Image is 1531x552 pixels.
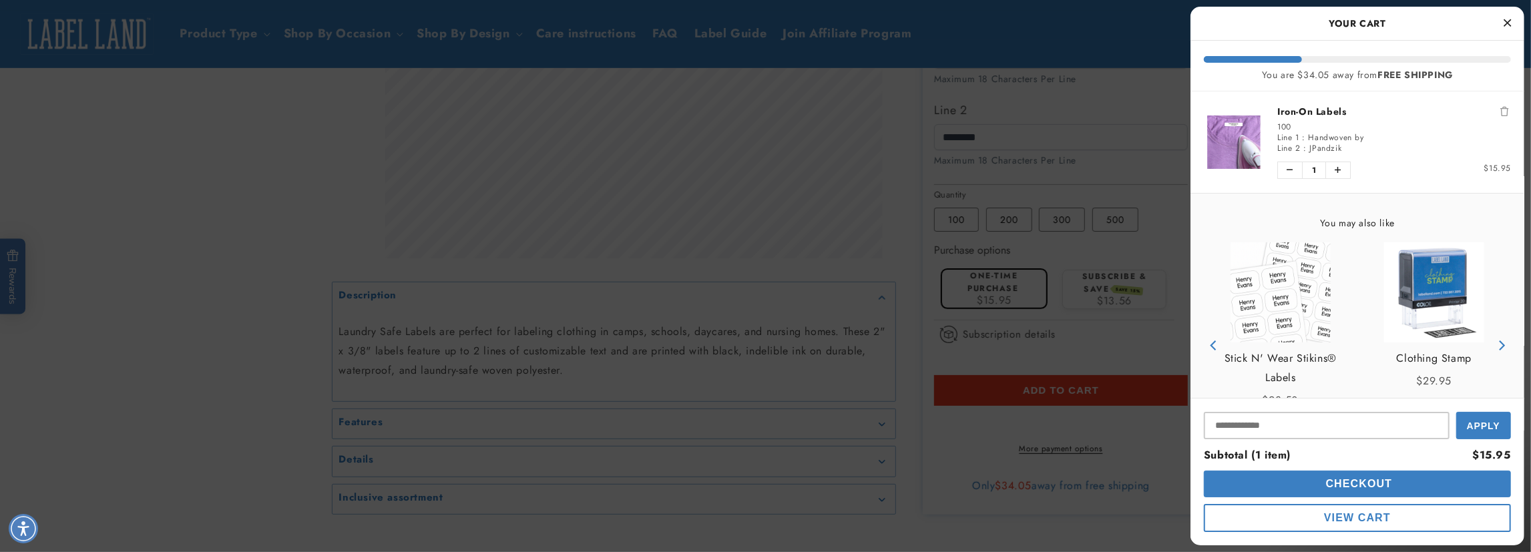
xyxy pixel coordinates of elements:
[1204,217,1511,229] h4: You may also like
[1263,392,1299,408] span: $23.50
[1323,478,1393,489] span: Checkout
[1302,162,1326,178] span: 1
[1357,229,1511,462] div: product
[1484,162,1511,174] span: $15.95
[1308,131,1363,144] span: Handwoven by
[1324,512,1391,523] span: View Cart
[1417,373,1452,388] span: $29.95
[1467,421,1500,431] span: Apply
[1204,412,1450,439] input: Input Discount
[9,514,38,543] div: Accessibility Menu
[1204,504,1511,532] button: cart
[1204,91,1511,193] li: product
[1472,446,1511,465] div: $15.95
[1204,229,1357,463] div: product
[1498,13,1518,33] button: Close Cart
[1397,349,1472,368] a: View Clothing Stamp
[1231,242,1331,342] img: View Stick N' Wear Stikins® Labels
[1302,131,1305,144] span: :
[1456,412,1511,439] button: Apply
[1384,242,1484,342] img: Clothing Stamp - Label Land
[1277,121,1511,132] div: 100
[33,37,199,63] button: Are these labels comfortable to wear?
[1498,105,1511,118] button: Remove Iron-On Labels
[1204,471,1511,497] button: cart
[1204,335,1224,355] button: Previous
[1217,349,1344,388] a: View Stick N' Wear Stikins® Labels
[1491,335,1511,355] button: Next
[1303,142,1307,154] span: :
[1204,447,1291,463] span: Subtotal (1 item)
[1204,13,1511,33] h2: Your Cart
[33,75,199,100] button: What material are the labels made of?
[1277,131,1299,144] span: Line 1
[1326,162,1350,178] button: Increase quantity of Iron-On Labels
[1278,162,1302,178] button: Decrease quantity of Iron-On Labels
[1204,115,1264,168] img: Iron-On Labels - Label Land
[1277,105,1511,118] a: Iron-On Labels
[1204,69,1511,81] div: You are $34.05 away from
[1309,142,1341,154] span: JPandzik
[1377,68,1453,81] b: FREE SHIPPING
[7,5,47,45] button: Gorgias live chat
[1277,142,1301,154] span: Line 2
